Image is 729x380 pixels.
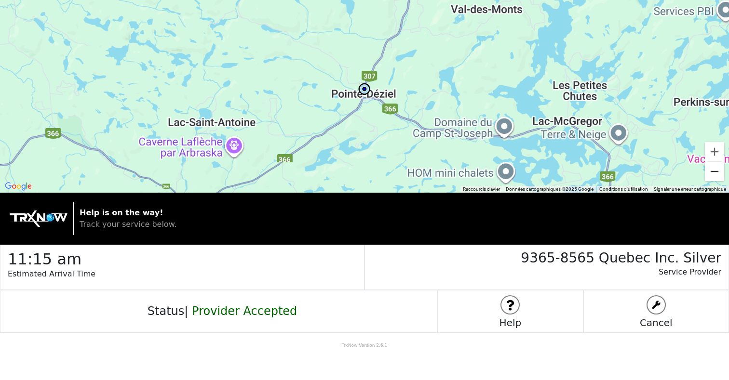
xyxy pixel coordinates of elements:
img: Google [2,180,34,193]
h5: Help [438,317,582,328]
img: logo stuff [501,296,519,314]
button: Zoom arrière [705,162,724,181]
button: Raccourcis clavier [463,186,500,193]
h4: Status | [140,304,297,318]
a: Signaler une erreur cartographique [654,186,726,192]
h5: Cancel [584,317,729,328]
h3: 9365-8565 Quebec Inc. Silver [365,245,721,266]
a: Ouvrir cette zone dans Google Maps (dans une nouvelle fenêtre) [2,180,34,193]
img: logo stuff [648,296,665,314]
p: Service Provider [365,266,721,288]
a: Conditions d'utilisation [599,186,648,192]
p: Estimated Arrival Time [8,268,364,289]
strong: Help is on the way! [80,208,163,217]
span: Track your service below. [80,220,176,229]
h2: 11:15 am [8,245,364,268]
img: trx now logo [10,210,67,227]
span: Provider Accepted [192,304,297,318]
button: Zoom avant [705,142,724,161]
span: Données cartographiques ©2025 Google [506,186,594,192]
